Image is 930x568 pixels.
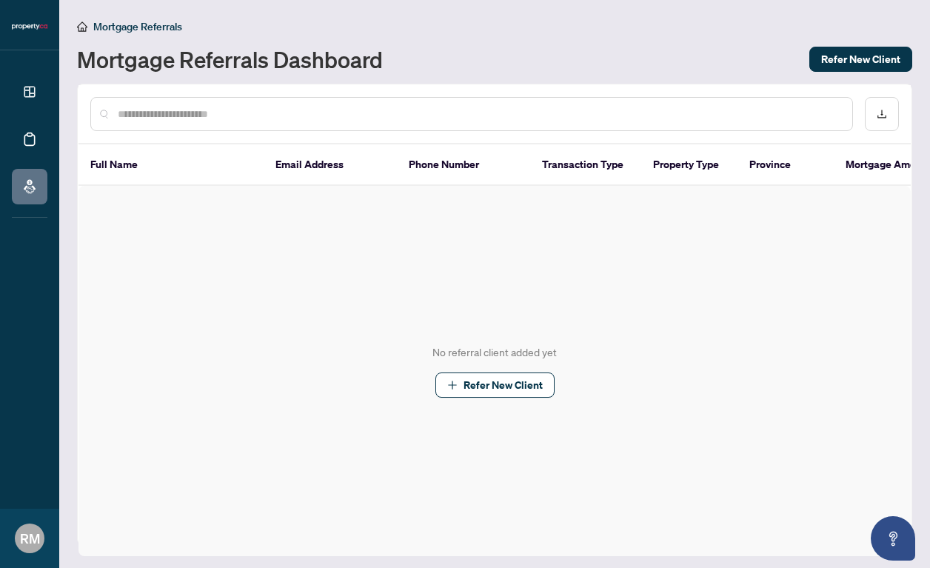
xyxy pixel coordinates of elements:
span: Refer New Client [821,47,900,71]
span: plus [447,380,458,390]
th: Province [737,144,834,186]
span: RM [20,528,40,549]
button: download [865,97,899,131]
div: No referral client added yet [432,344,557,361]
span: Refer New Client [464,373,543,397]
button: Refer New Client [435,372,555,398]
button: Refer New Client [809,47,912,72]
th: Full Name [78,144,264,186]
th: Phone Number [397,144,530,186]
span: home [77,21,87,32]
span: Mortgage Referrals [93,20,182,33]
button: Open asap [871,516,915,561]
th: Property Type [641,144,737,186]
th: Email Address [264,144,397,186]
th: Transaction Type [530,144,641,186]
img: logo [12,22,47,31]
span: download [877,109,887,119]
h1: Mortgage Referrals Dashboard [77,47,383,71]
